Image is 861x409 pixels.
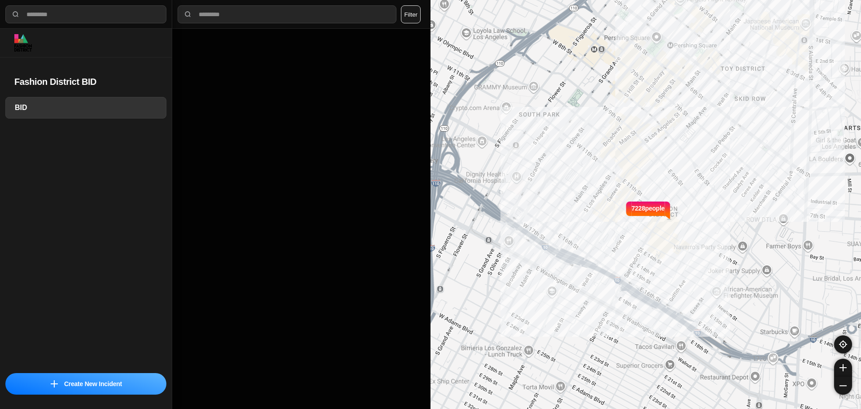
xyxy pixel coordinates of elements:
img: notch [625,200,631,220]
h2: Fashion District BID [14,75,157,88]
img: search [11,10,20,19]
img: notch [665,200,671,220]
img: recenter [839,340,847,348]
button: Filter [401,5,421,23]
button: iconCreate New Incident [5,373,166,395]
button: zoom-out [834,377,852,395]
img: logo [14,34,32,52]
img: search [183,10,192,19]
p: Create New Incident [64,379,122,388]
button: zoom-in [834,359,852,377]
button: recenter [834,335,852,353]
img: zoom-in [839,364,847,371]
h3: BID [15,102,157,113]
img: zoom-out [839,382,847,389]
img: icon [51,380,58,387]
p: 7228 people [631,204,665,224]
a: BID [5,97,166,119]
